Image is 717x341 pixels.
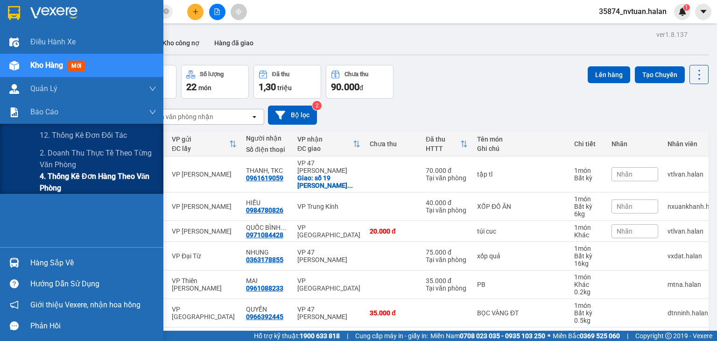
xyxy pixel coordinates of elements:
img: warehouse-icon [9,37,19,47]
button: Hàng đã giao [207,32,261,54]
span: aim [235,8,242,15]
img: logo-vxr [8,6,20,20]
span: caret-down [699,7,708,16]
div: Tại văn phòng [426,256,468,263]
img: warehouse-icon [9,258,19,268]
div: Người nhận [246,135,288,142]
span: | [347,331,348,341]
div: Hàng sắp về [30,256,156,270]
strong: 0369 525 060 [580,332,620,340]
div: NHUNG [246,249,288,256]
span: close-circle [163,8,169,14]
span: 4. Thống kê đơn hàng theo văn phòng [40,170,156,194]
span: Nhãn [617,227,633,235]
div: Tên món [477,135,565,143]
div: Chưa thu [344,71,368,78]
div: Đã thu [426,135,460,143]
span: down [149,108,156,116]
div: túi cuc [477,227,565,235]
div: 70.000 đ [426,167,468,174]
div: Số lượng [200,71,224,78]
div: Bất kỳ [574,203,602,210]
div: Tại văn phòng [426,174,468,182]
div: 1 món [574,224,602,231]
th: Toggle SortBy [421,132,472,156]
div: ĐC giao [297,145,353,152]
div: 1 món [574,273,602,281]
div: Đã thu [272,71,289,78]
div: tập tl [477,170,565,178]
div: 1 món [574,245,602,252]
div: VP [GEOGRAPHIC_DATA] [172,305,237,320]
img: solution-icon [9,107,19,117]
span: file-add [214,8,220,15]
div: QUYỀN [246,305,288,313]
span: món [198,84,211,92]
svg: open [251,113,258,121]
span: 2. Doanh thu thực tế theo từng văn phòng [40,147,156,170]
span: 1,30 [259,81,276,92]
div: 1 món [574,302,602,309]
div: VP Thiên [PERSON_NAME] [172,277,237,292]
div: Hướng dẫn sử dụng [30,277,156,291]
span: 12. Thống kê đơn đối tác [40,129,127,141]
span: Miền Nam [430,331,545,341]
div: ver 1.8.137 [656,29,688,40]
div: ĐC lấy [172,145,229,152]
div: VP Trung Kính [297,203,360,210]
div: HTTT [426,145,460,152]
div: Khác [574,231,602,239]
button: Chưa thu90.000đ [326,65,394,99]
span: triệu [277,84,292,92]
div: Nhãn [612,140,658,148]
sup: 1 [683,4,690,11]
div: VP [GEOGRAPHIC_DATA] [297,277,360,292]
div: Ghi chú [477,145,565,152]
div: Bất kỳ [574,174,602,182]
div: VP 47 [PERSON_NAME] [297,305,360,320]
span: 35874_nvtuan.halan [591,6,674,17]
div: VP nhận [297,135,353,143]
span: Cung cấp máy in - giấy in: [355,331,428,341]
div: Phản hồi [30,319,156,333]
button: Bộ lọc [268,106,317,125]
div: 0.5 kg [574,317,602,324]
button: plus [187,4,204,20]
button: Đã thu1,30 triệu [253,65,321,99]
div: 6 kg [574,210,602,218]
strong: 0708 023 035 - 0935 103 250 [460,332,545,340]
span: Miền Bắc [553,331,620,341]
div: 1 món [574,167,602,174]
div: VP Đại Từ [172,252,237,260]
div: 1 món [574,330,602,338]
div: 0971084428 [246,231,283,239]
div: Số điện thoại [246,146,288,153]
div: VP [PERSON_NAME] [172,227,237,235]
div: 0961619059 [246,174,283,182]
div: 16 kg [574,260,602,267]
div: Chi tiết [574,140,602,148]
div: QUỐC BÌNH - PB [246,224,288,231]
span: ... [281,224,286,231]
span: 22 [186,81,197,92]
div: VP 47 [PERSON_NAME] [297,159,360,174]
button: Tạo Chuyến [635,66,685,83]
div: 0961088233 [246,284,283,292]
span: Giới thiệu Vexere, nhận hoa hồng [30,299,141,311]
span: ⚪️ [548,334,550,338]
span: Kho hàng [30,61,63,70]
button: file-add [209,4,225,20]
span: notification [10,300,19,309]
span: 1 [685,4,688,11]
th: Toggle SortBy [167,132,241,156]
span: Hỗ trợ kỹ thuật: [254,331,340,341]
div: 20.000 đ [370,227,416,235]
span: Báo cáo [30,106,58,118]
img: warehouse-icon [9,84,19,94]
span: Điều hành xe [30,36,76,48]
div: Chọn văn phòng nhận [149,112,213,121]
div: Bất kỳ [574,252,602,260]
div: VP 47 [PERSON_NAME] [297,249,360,263]
div: VP gửi [172,135,229,143]
span: copyright [665,333,672,339]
